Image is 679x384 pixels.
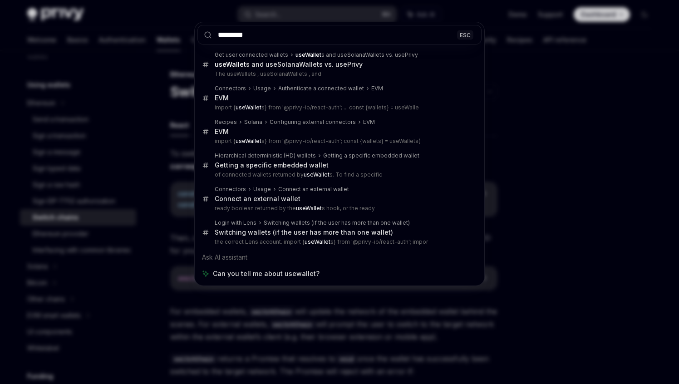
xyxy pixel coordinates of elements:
[304,171,330,178] b: useWallet
[215,186,246,193] div: Connectors
[215,228,393,236] div: Switching wallets (if the user has more than one wallet)
[363,118,375,126] div: EVM
[215,171,463,178] p: of connected wallets returned by s. To find a specific
[270,118,356,126] div: Configuring external connectors
[236,138,261,144] b: useWallet
[296,205,322,212] b: useWallet
[215,70,463,78] p: The useWallets , useSolanaWallets , and
[457,30,473,39] div: ESC
[197,249,482,266] div: Ask AI assistant
[215,60,246,68] b: useWallet
[213,269,320,278] span: Can you tell me about usewallet?
[215,205,463,212] p: ready boolean returned by the s hook, or the ready
[264,219,410,226] div: Switching wallets (if the user has more than one wallet)
[215,104,463,111] p: import { s} from '@privy-io/react-auth'; ... const {wallets} = useWalle
[215,51,288,59] div: Get user connected wallets
[215,238,463,246] p: the correct Lens account. import { s} from '@privy-io/react-auth'; impor
[236,104,261,111] b: useWallet
[295,51,321,58] b: useWallet
[253,186,271,193] div: Usage
[215,118,237,126] div: Recipes
[323,152,419,159] div: Getting a specific embedded wallet
[215,219,256,226] div: Login with Lens
[295,51,418,59] div: s and useSolanaWallets vs. usePrivy
[215,138,463,145] p: import { s} from '@privy-io/react-auth'; const {wallets} = useWallets(
[215,161,329,169] div: Getting a specific embedded wallet
[278,85,364,92] div: Authenticate a connected wallet
[278,186,349,193] div: Connect an external wallet
[215,128,229,136] div: EVM
[215,94,229,102] div: EVM
[215,85,246,92] div: Connectors
[244,118,262,126] div: Solana
[371,85,383,92] div: EVM
[215,152,316,159] div: Hierarchical deterministic (HD) wallets
[215,195,300,203] div: Connect an external wallet
[215,60,363,69] div: s and useSolanaWallets vs. usePrivy
[305,238,330,245] b: useWallet
[253,85,271,92] div: Usage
